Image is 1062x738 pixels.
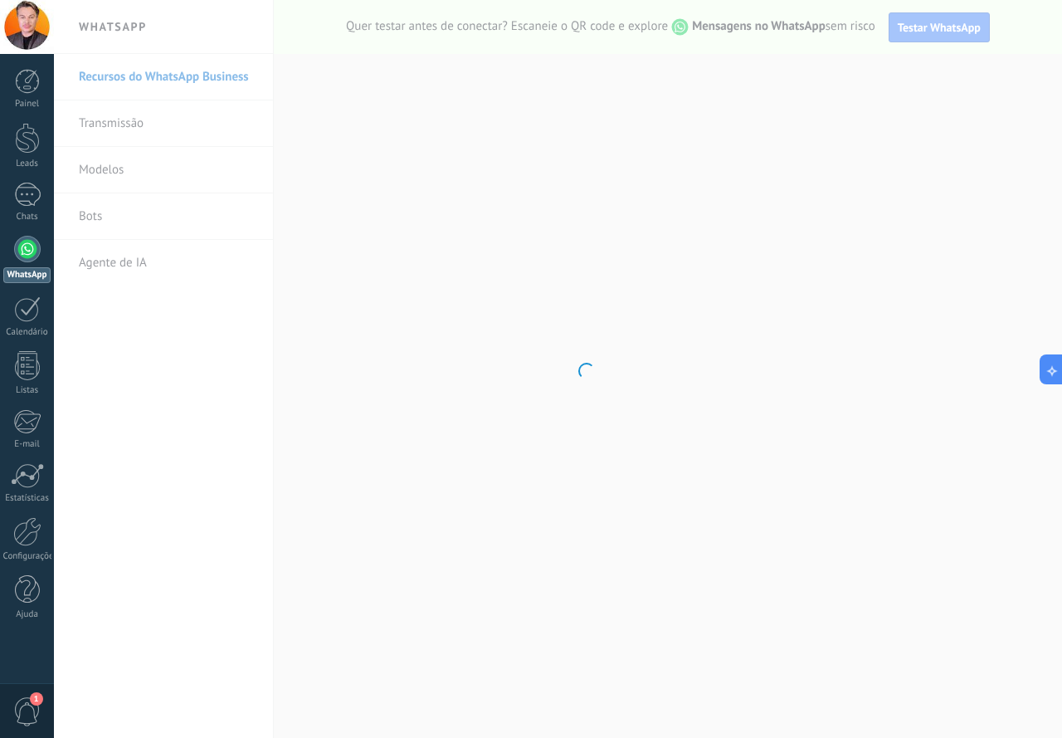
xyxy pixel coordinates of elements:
div: E-mail [3,439,51,450]
div: Calendário [3,327,51,338]
div: Configurações [3,551,51,562]
div: Painel [3,99,51,110]
div: Listas [3,385,51,396]
div: Leads [3,159,51,169]
div: Chats [3,212,51,222]
div: Estatísticas [3,493,51,504]
div: Ajuda [3,609,51,620]
div: WhatsApp [3,267,51,283]
span: 1 [30,692,43,706]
